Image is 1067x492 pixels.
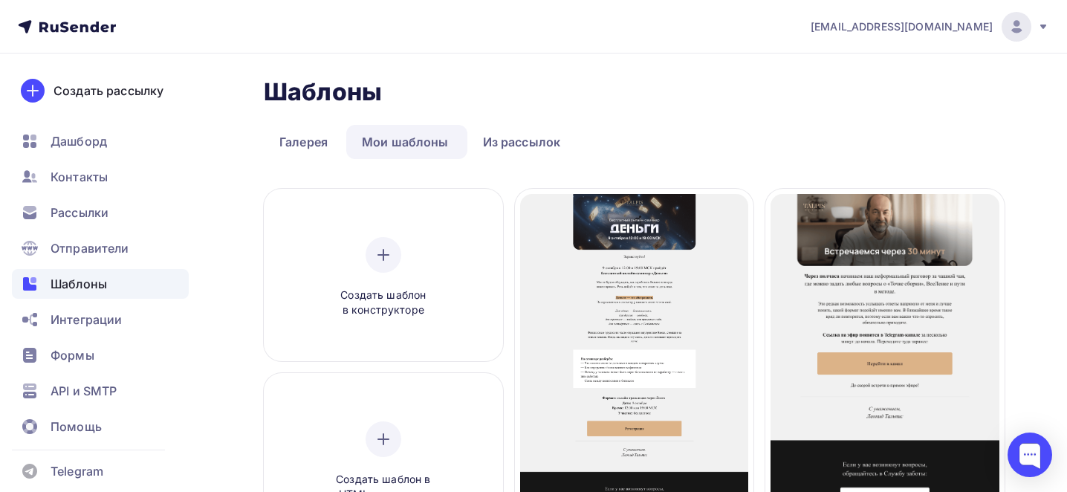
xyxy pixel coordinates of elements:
span: Отправители [51,239,129,257]
span: Дашборд [51,132,107,150]
a: Контакты [12,162,189,192]
span: Шаблоны [51,275,107,293]
a: Дашборд [12,126,189,156]
h2: Шаблоны [264,77,382,107]
a: Из рассылок [467,125,577,159]
a: [EMAIL_ADDRESS][DOMAIN_NAME] [811,12,1049,42]
span: Формы [51,346,94,364]
span: Помощь [51,418,102,436]
span: Создать шаблон в конструкторе [313,288,454,318]
a: Рассылки [12,198,189,227]
a: Галерея [264,125,343,159]
a: Мои шаблоны [346,125,464,159]
span: Telegram [51,462,103,480]
a: Формы [12,340,189,370]
div: Создать рассылку [53,82,163,100]
span: Интеграции [51,311,122,328]
span: [EMAIL_ADDRESS][DOMAIN_NAME] [811,19,993,34]
a: Шаблоны [12,269,189,299]
span: API и SMTP [51,382,117,400]
a: Отправители [12,233,189,263]
span: Рассылки [51,204,108,221]
span: Контакты [51,168,108,186]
